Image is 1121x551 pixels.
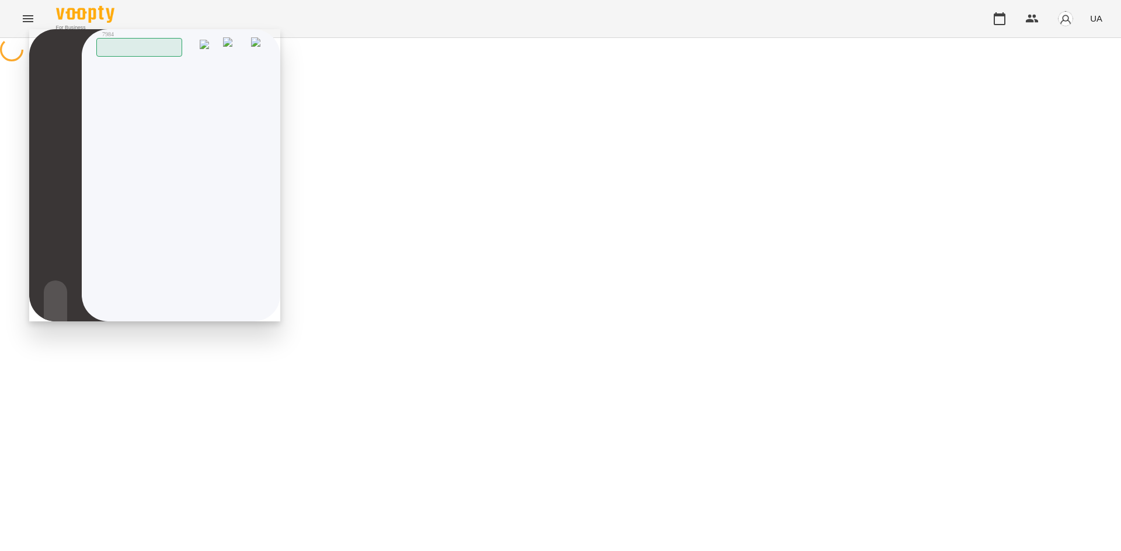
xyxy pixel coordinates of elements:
span: UA [1090,12,1102,25]
img: Voopty Logo [56,6,114,23]
span: For Business [56,24,114,32]
button: UA [1085,8,1107,29]
img: avatar_s.png [1057,11,1074,27]
button: Menu [14,5,42,33]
